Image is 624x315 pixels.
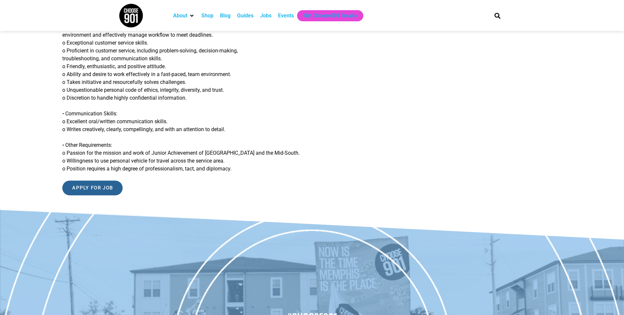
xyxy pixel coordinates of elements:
[62,141,404,173] p: • Other Requirements: o Passion for the mission and work of Junior Achievement of [GEOGRAPHIC_DAT...
[220,12,231,20] a: Blog
[173,12,187,20] a: About
[260,12,272,20] a: Jobs
[278,12,294,20] a: Events
[62,181,123,195] input: Apply for job
[170,10,198,21] div: About
[237,12,253,20] a: Guides
[62,110,404,133] p: • Communication Skills: o Excellent oral/written communication skills. o Writes creatively, clear...
[492,10,503,21] div: Search
[201,12,213,20] a: Shop
[170,10,483,21] nav: Main nav
[304,12,357,20] a: Get Choose901 Emails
